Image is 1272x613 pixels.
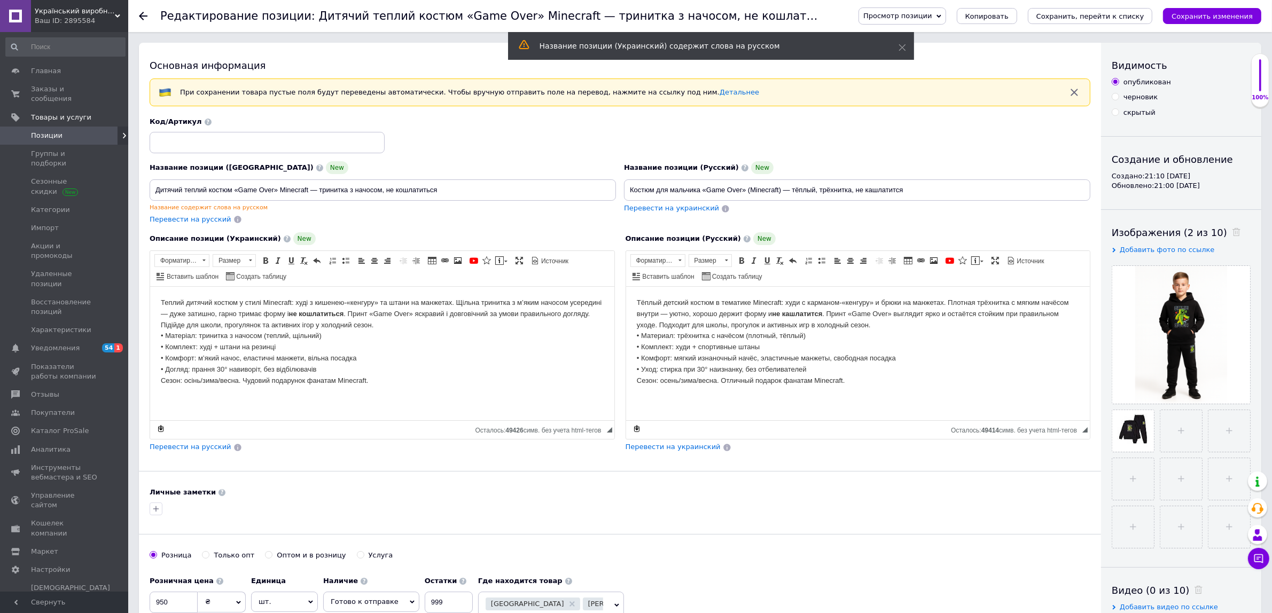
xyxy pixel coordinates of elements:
span: Заказы и сообщения [31,84,99,104]
a: По центру [369,255,380,266]
span: Сезонные скидки [31,177,99,196]
span: Перевести на украинский [624,204,719,212]
a: Вставить / удалить маркированный список [340,255,352,266]
a: Увеличить отступ [410,255,422,266]
a: Курсив (Ctrl+I) [748,255,760,266]
span: Перевести на русский [150,215,231,223]
span: Отзывы [31,390,59,399]
a: Изображение [928,255,940,266]
span: Размер [689,255,721,266]
a: Источник [1005,255,1046,266]
span: Вставить шаблон [165,272,218,281]
div: Название содержит слова на русском [150,203,616,211]
a: Развернуть [513,255,525,266]
b: Личные заметки [150,488,216,496]
a: Убрать форматирование [774,255,786,266]
a: Уменьшить отступ [397,255,409,266]
span: Вставить шаблон [641,272,694,281]
a: Добавить видео с YouTube [468,255,480,266]
a: Детальнее [720,88,759,96]
input: Поиск [5,37,126,57]
span: 54 [102,343,114,352]
span: [PERSON_NAME] [588,600,646,607]
span: Каталог ProSale [31,426,89,436]
a: Вставить шаблон [631,270,696,282]
span: Настройки [31,565,70,575]
b: Единица [251,577,286,585]
a: Увеличить отступ [886,255,898,266]
div: 100% [1252,94,1269,101]
input: 0 [150,592,198,613]
span: [GEOGRAPHIC_DATA] [491,600,564,607]
iframe: Визуальный текстовый редактор, C8AC0655-59A9-45F0-B432-C8197E579C91 [150,287,614,420]
span: Товары и услуги [31,113,91,122]
div: скрытый [1123,108,1156,117]
span: [DEMOGRAPHIC_DATA] и счета [31,583,110,612]
span: Перевести на украинский [626,443,721,451]
span: Перетащите для изменения размера [1082,427,1088,433]
span: Код/Артикул [150,117,202,125]
button: Чат с покупателем [1248,548,1269,569]
div: Ваш ID: 2895584 [35,16,128,26]
div: Создано: 21:10 [DATE] [1112,171,1251,181]
a: Подчеркнутый (Ctrl+U) [285,255,297,266]
div: 100% Качество заполнения [1251,53,1269,107]
span: Создать таблицу [235,272,286,281]
a: Вставить/Редактировать ссылку (Ctrl+L) [915,255,927,266]
a: Развернуть [989,255,1001,266]
span: Перевести на русский [150,443,231,451]
a: Убрать форматирование [298,255,310,266]
span: Добавить видео по ссылке [1120,603,1218,611]
span: 49426 [505,427,523,434]
a: Вставить / удалить нумерованный список [803,255,815,266]
a: Подчеркнутый (Ctrl+U) [761,255,773,266]
span: Восстановление позиций [31,297,99,317]
div: Услуга [369,551,393,560]
div: черновик [1123,92,1158,102]
span: New [753,232,776,245]
a: Курсив (Ctrl+I) [272,255,284,266]
a: Вставить/Редактировать ссылку (Ctrl+L) [439,255,451,266]
span: Форматирование [155,255,199,266]
a: Форматирование [630,254,685,267]
button: Копировать [957,8,1017,24]
div: Вернуться назад [139,12,147,20]
div: Создание и обновление [1112,153,1251,166]
a: Источник [529,255,570,266]
b: Где находится товар [478,577,563,585]
button: Сохранить изменения [1163,8,1261,24]
a: Создать таблицу [700,270,764,282]
span: Просмотр позиции [863,12,932,20]
span: Кошелек компании [31,518,99,538]
i: Сохранить изменения [1172,12,1253,20]
span: Главная [31,66,61,76]
b: Розничная цена [150,577,214,585]
a: Отменить (Ctrl+Z) [311,255,323,266]
a: Вставить / удалить маркированный список [816,255,828,266]
span: Удаленные позиции [31,269,99,288]
span: Название позиции (Русский) [624,163,739,171]
span: New [751,161,774,174]
a: Отменить (Ctrl+Z) [787,255,799,266]
div: Изображения (2 из 10) [1112,226,1251,239]
span: Название позиции ([GEOGRAPHIC_DATA]) [150,163,314,171]
span: Описание позиции (Русский) [626,234,741,242]
span: Уведомления [31,343,80,353]
a: Сделать резервную копию сейчас [631,423,643,435]
a: По правому краю [857,255,869,266]
a: Вставить иконку [481,255,493,266]
img: :flag-ua: [159,86,171,99]
div: Только опт [214,551,254,560]
i: Сохранить, перейти к списку [1036,12,1144,20]
div: Оптом и в розницу [277,551,346,560]
a: Создать таблицу [224,270,288,282]
span: Создать таблицу [711,272,762,281]
div: опубликован [1123,77,1171,87]
span: Добавить фото по ссылке [1120,246,1215,254]
span: Управление сайтом [31,491,99,510]
span: ₴ [205,598,210,606]
span: Маркет [31,547,58,556]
